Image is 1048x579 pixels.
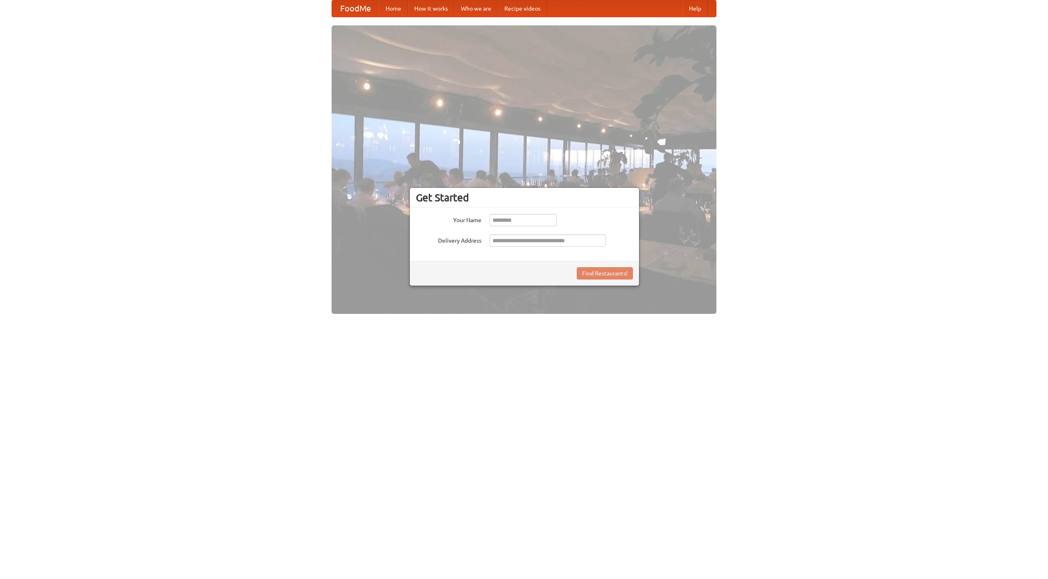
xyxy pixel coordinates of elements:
label: Delivery Address [416,234,481,245]
a: Help [682,0,708,17]
a: Home [379,0,408,17]
a: Recipe videos [498,0,547,17]
a: FoodMe [332,0,379,17]
a: Who we are [454,0,498,17]
label: Your Name [416,214,481,224]
a: How it works [408,0,454,17]
button: Find Restaurants! [577,267,633,279]
h3: Get Started [416,191,633,204]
